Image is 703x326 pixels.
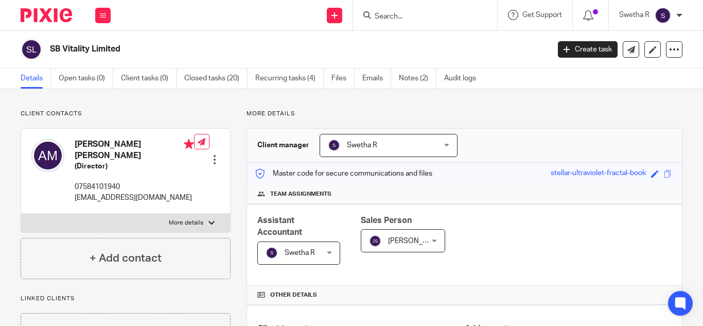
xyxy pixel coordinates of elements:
img: svg%3E [21,39,42,60]
img: svg%3E [31,139,64,172]
span: Get Support [522,11,562,19]
a: Notes (2) [399,68,436,89]
p: Swetha R [619,10,649,20]
img: svg%3E [328,139,340,151]
h2: SB Vitality Limited [50,44,444,55]
span: Team assignments [270,190,331,198]
input: Search [374,12,466,22]
p: Client contacts [21,110,231,118]
span: Sales Person [361,216,412,225]
h4: + Add contact [90,250,162,266]
span: Other details [270,291,317,299]
p: Linked clients [21,295,231,303]
i: Primary [184,139,194,149]
a: Client tasks (0) [121,68,177,89]
p: Master code for secure communications and files [255,168,432,179]
a: Audit logs [444,68,484,89]
a: Closed tasks (20) [184,68,248,89]
a: Details [21,68,51,89]
span: Swetha R [347,142,377,149]
a: Open tasks (0) [59,68,113,89]
h5: (Director) [75,161,194,171]
p: [EMAIL_ADDRESS][DOMAIN_NAME] [75,193,194,203]
img: svg%3E [369,235,381,247]
p: 07584101940 [75,182,194,192]
div: stellar-ultraviolet-fractal-book [551,168,646,180]
h3: Client manager [257,140,309,150]
span: Assistant Accountant [257,216,302,236]
span: Swetha R [285,249,315,256]
p: More details [247,110,682,118]
a: Create task [558,41,618,58]
a: Recurring tasks (4) [255,68,324,89]
h4: [PERSON_NAME] [PERSON_NAME] [75,139,194,161]
img: svg%3E [266,247,278,259]
span: [PERSON_NAME] [388,237,445,245]
img: svg%3E [655,7,671,24]
p: More details [169,219,203,227]
a: Files [331,68,355,89]
a: Emails [362,68,391,89]
img: Pixie [21,8,72,22]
